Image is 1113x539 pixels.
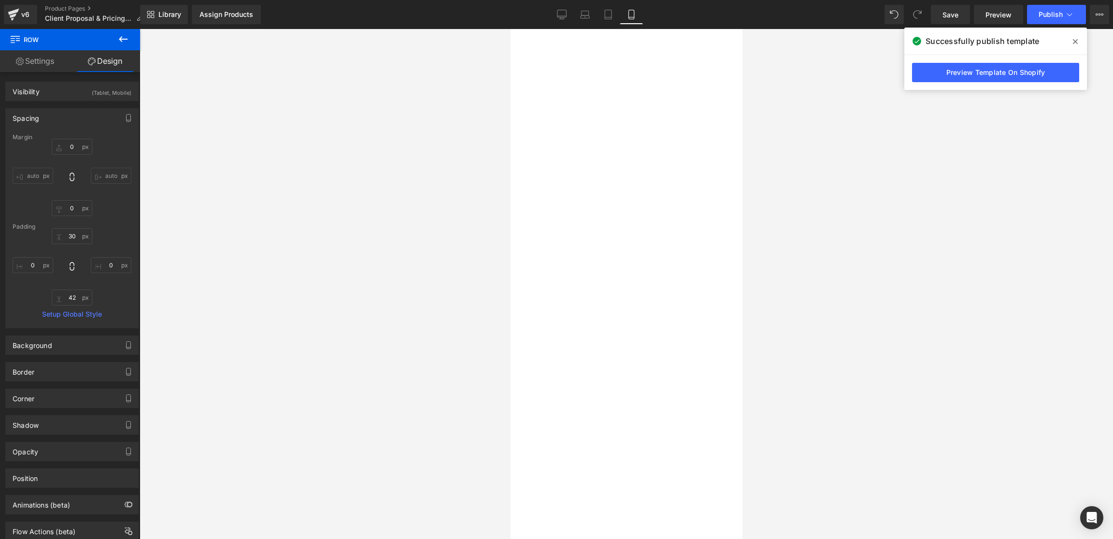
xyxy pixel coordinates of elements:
button: Redo [908,5,927,24]
span: Client Proposal & Pricing Kit [45,15,132,22]
input: 0 [52,139,92,155]
span: Successfully publish template [926,35,1039,47]
button: More [1090,5,1109,24]
button: Publish [1027,5,1086,24]
input: 0 [52,290,92,306]
div: (Tablet, Mobile) [92,82,131,98]
div: Padding [13,223,131,230]
div: Shadow [13,416,39,429]
a: Setup Global Style [13,310,131,318]
input: 0 [52,200,92,216]
div: Margin [13,134,131,141]
div: Background [13,336,52,350]
div: Spacing [13,109,39,122]
input: 0 [91,257,131,273]
button: Undo [885,5,904,24]
div: Animations (beta) [13,495,70,509]
span: Publish [1039,11,1063,18]
div: Position [13,469,38,482]
a: Preview Template On Shopify [912,63,1079,82]
a: Laptop [573,5,597,24]
div: Opacity [13,442,38,456]
span: Preview [985,10,1012,20]
a: v6 [4,5,37,24]
a: New Library [140,5,188,24]
input: 0 [13,257,53,273]
div: v6 [19,8,31,21]
div: Visibility [13,82,40,96]
input: 0 [91,168,131,184]
input: 0 [13,168,53,184]
div: Border [13,363,34,376]
div: Open Intercom Messenger [1080,506,1103,529]
div: Assign Products [200,11,253,18]
span: Row [10,29,106,50]
div: Flow Actions (beta) [13,522,75,536]
input: 0 [52,228,92,244]
a: Tablet [597,5,620,24]
a: Product Pages [45,5,151,13]
div: Corner [13,389,34,403]
span: Library [158,10,181,19]
a: Mobile [620,5,643,24]
a: Desktop [550,5,573,24]
a: Preview [974,5,1023,24]
a: Design [70,50,140,72]
span: Save [942,10,958,20]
